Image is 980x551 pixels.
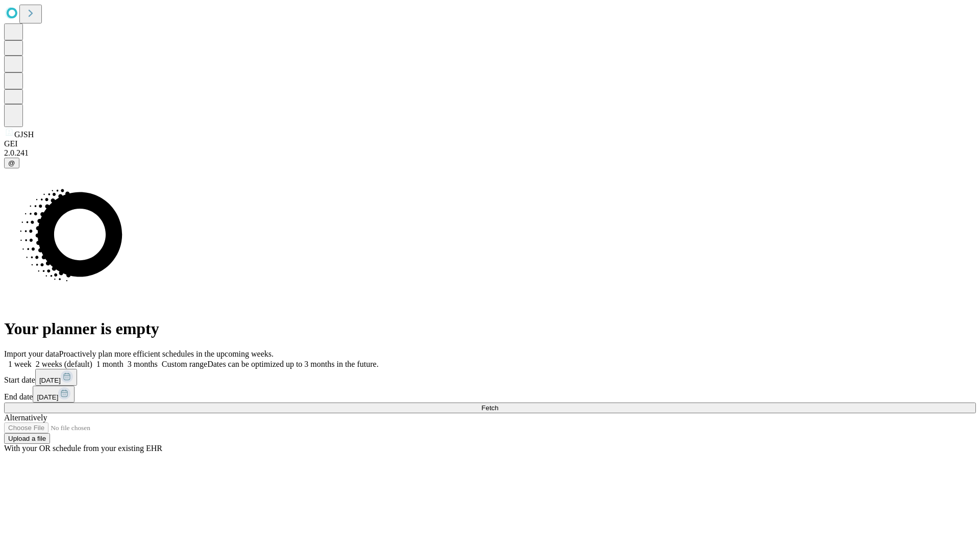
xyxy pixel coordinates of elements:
span: Custom range [162,360,207,368]
span: Dates can be optimized up to 3 months in the future. [207,360,378,368]
button: Fetch [4,403,976,413]
h1: Your planner is empty [4,319,976,338]
div: 2.0.241 [4,148,976,158]
button: @ [4,158,19,168]
span: 3 months [128,360,158,368]
span: 2 weeks (default) [36,360,92,368]
div: GEI [4,139,976,148]
span: [DATE] [39,377,61,384]
span: Alternatively [4,413,47,422]
span: With your OR schedule from your existing EHR [4,444,162,453]
span: 1 month [96,360,124,368]
span: @ [8,159,15,167]
button: Upload a file [4,433,50,444]
span: [DATE] [37,393,58,401]
button: [DATE] [33,386,75,403]
span: Fetch [481,404,498,412]
span: Import your data [4,349,59,358]
span: 1 week [8,360,32,368]
div: Start date [4,369,976,386]
span: GJSH [14,130,34,139]
div: End date [4,386,976,403]
span: Proactively plan more efficient schedules in the upcoming weeks. [59,349,274,358]
button: [DATE] [35,369,77,386]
